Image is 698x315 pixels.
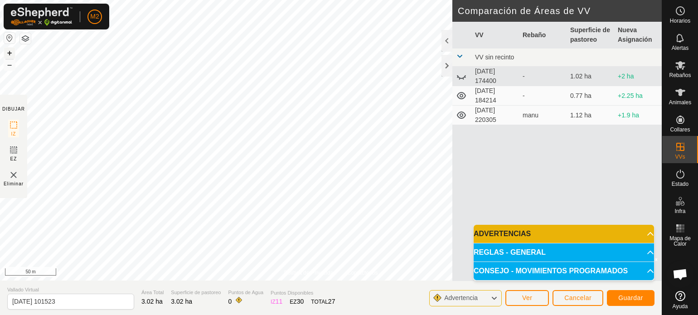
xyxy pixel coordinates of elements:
[505,290,549,306] button: Ver
[567,67,614,86] td: 1.02 ha
[614,106,662,125] td: +1.9 ha
[614,86,662,106] td: +2.25 ha
[522,294,533,301] span: Ver
[271,289,335,297] span: Puntos Disponibles
[674,208,685,214] span: Infra
[673,304,688,309] span: Ayuda
[670,18,690,24] span: Horarios
[90,12,99,21] span: M2
[290,297,304,306] div: EZ
[523,72,563,81] div: -
[311,297,335,306] div: TOTAL
[444,294,478,301] span: Advertencia
[171,298,192,305] span: 3.02 ha
[471,106,519,125] td: [DATE] 220305
[567,22,614,48] th: Superficie de pastoreo
[284,269,336,277] a: Política de Privacidad
[672,45,688,51] span: Alertas
[11,131,16,137] span: IZ
[328,298,335,305] span: 27
[519,22,567,48] th: Rebaño
[228,298,232,305] span: 0
[672,181,688,187] span: Estado
[347,269,378,277] a: Contáctenos
[474,230,531,237] span: ADVERTENCIAS
[664,236,696,247] span: Mapa de Calor
[4,59,15,70] button: –
[228,289,263,296] span: Puntos de Agua
[474,267,628,275] span: CONSEJO - MOVIMIENTOS PROGRAMADOS
[458,5,662,16] h2: Comparación de Áreas de VV
[471,86,519,106] td: [DATE] 184214
[669,73,691,78] span: Rebaños
[474,262,654,280] p-accordion-header: CONSEJO - MOVIMIENTOS PROGRAMADOS
[523,91,563,101] div: -
[271,297,282,306] div: IZ
[11,7,73,26] img: Logo Gallagher
[471,67,519,86] td: [DATE] 174400
[669,100,691,105] span: Animales
[567,106,614,125] td: 1.12 ha
[171,289,221,296] span: Superficie de pastoreo
[141,298,163,305] span: 3.02 ha
[471,22,519,48] th: VV
[8,170,19,180] img: VV
[662,287,698,313] a: Ayuda
[614,67,662,86] td: +2 ha
[4,33,15,44] button: Restablecer Mapa
[567,86,614,106] td: 0.77 ha
[475,53,514,61] span: VV sin recinto
[618,294,643,301] span: Guardar
[474,225,654,243] p-accordion-header: ADVERTENCIAS
[474,243,654,262] p-accordion-header: REGLAS - GENERAL
[564,294,591,301] span: Cancelar
[10,155,17,162] span: EZ
[4,180,24,187] span: Eliminar
[675,154,685,160] span: VVs
[523,111,563,120] div: manu
[667,261,694,288] div: Chat abierto
[474,249,546,256] span: REGLAS - GENERAL
[553,290,603,306] button: Cancelar
[297,298,304,305] span: 30
[670,127,690,132] span: Collares
[2,106,25,112] div: DIBUJAR
[20,33,31,44] button: Capas del Mapa
[276,298,283,305] span: 11
[141,289,164,296] span: Área Total
[607,290,654,306] button: Guardar
[7,286,134,294] span: Vallado Virtual
[614,22,662,48] th: Nueva Asignación
[4,48,15,58] button: +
